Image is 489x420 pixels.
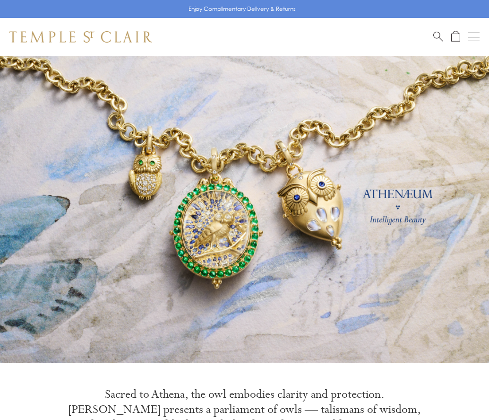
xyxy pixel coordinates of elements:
img: Temple St. Clair [9,31,152,43]
p: Enjoy Complimentary Delivery & Returns [189,4,296,14]
button: Open navigation [468,31,480,43]
a: Open Shopping Bag [451,31,460,43]
a: Search [433,31,443,43]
